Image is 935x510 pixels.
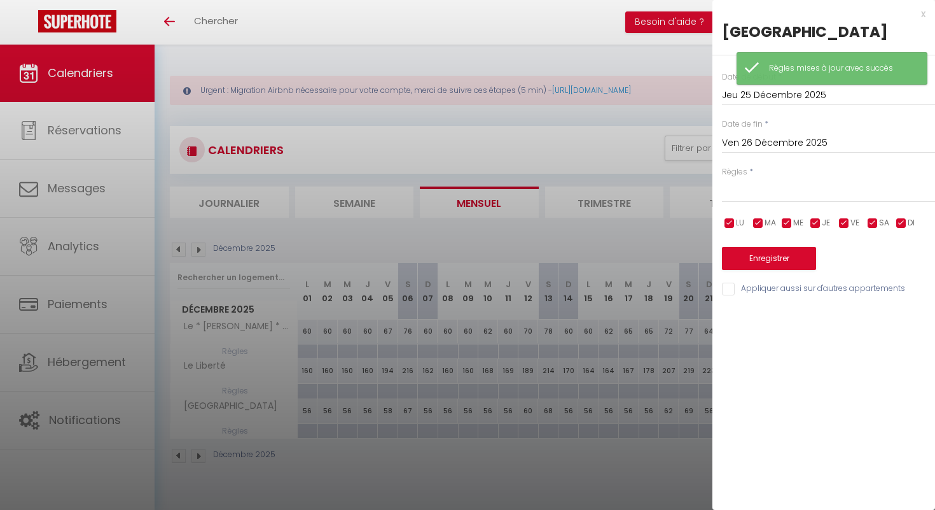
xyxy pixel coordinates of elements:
span: ME [793,217,803,229]
button: Enregistrer [722,247,816,270]
span: MA [765,217,776,229]
span: LU [736,217,744,229]
span: DI [908,217,915,229]
div: Règles mises à jour avec succès [769,62,914,74]
label: Date de début [722,71,776,83]
span: SA [879,217,889,229]
label: Date de fin [722,118,763,131]
div: [GEOGRAPHIC_DATA] [722,22,925,42]
div: x [712,6,925,22]
label: Règles [722,166,747,178]
span: JE [822,217,830,229]
span: VE [850,217,859,229]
